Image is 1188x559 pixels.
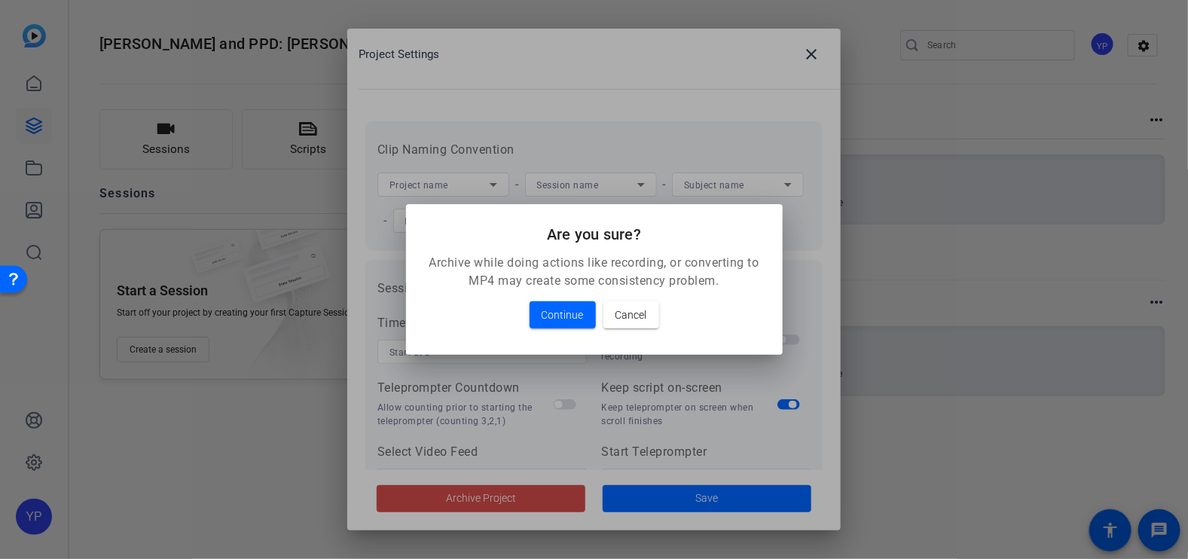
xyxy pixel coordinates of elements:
[615,306,647,324] span: Cancel
[542,306,584,324] span: Continue
[424,254,765,290] p: Archive while doing actions like recording, or converting to MP4 may create some consistency prob...
[603,301,659,328] button: Cancel
[424,222,765,246] h2: Are you sure?
[530,301,596,328] button: Continue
